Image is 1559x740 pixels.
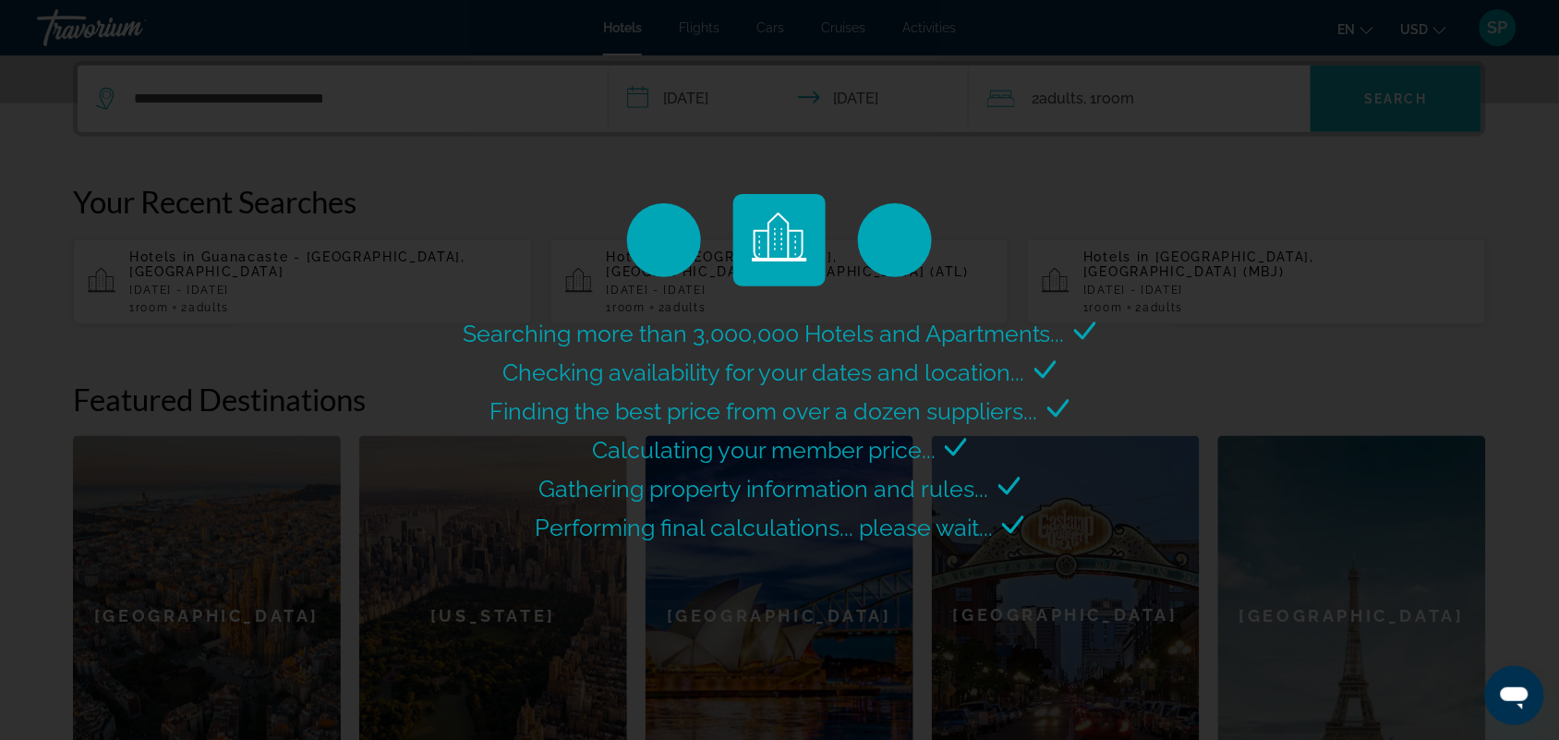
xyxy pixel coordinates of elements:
span: Searching more than 3,000,000 Hotels and Apartments... [463,320,1065,347]
span: Gathering property information and rules... [539,475,989,503]
span: Finding the best price from over a dozen suppliers... [490,397,1038,425]
span: Performing final calculations... please wait... [535,514,993,541]
span: Checking availability for your dates and location... [503,358,1025,386]
iframe: Button to launch messaging window [1485,666,1544,725]
span: Calculating your member price... [592,436,936,464]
